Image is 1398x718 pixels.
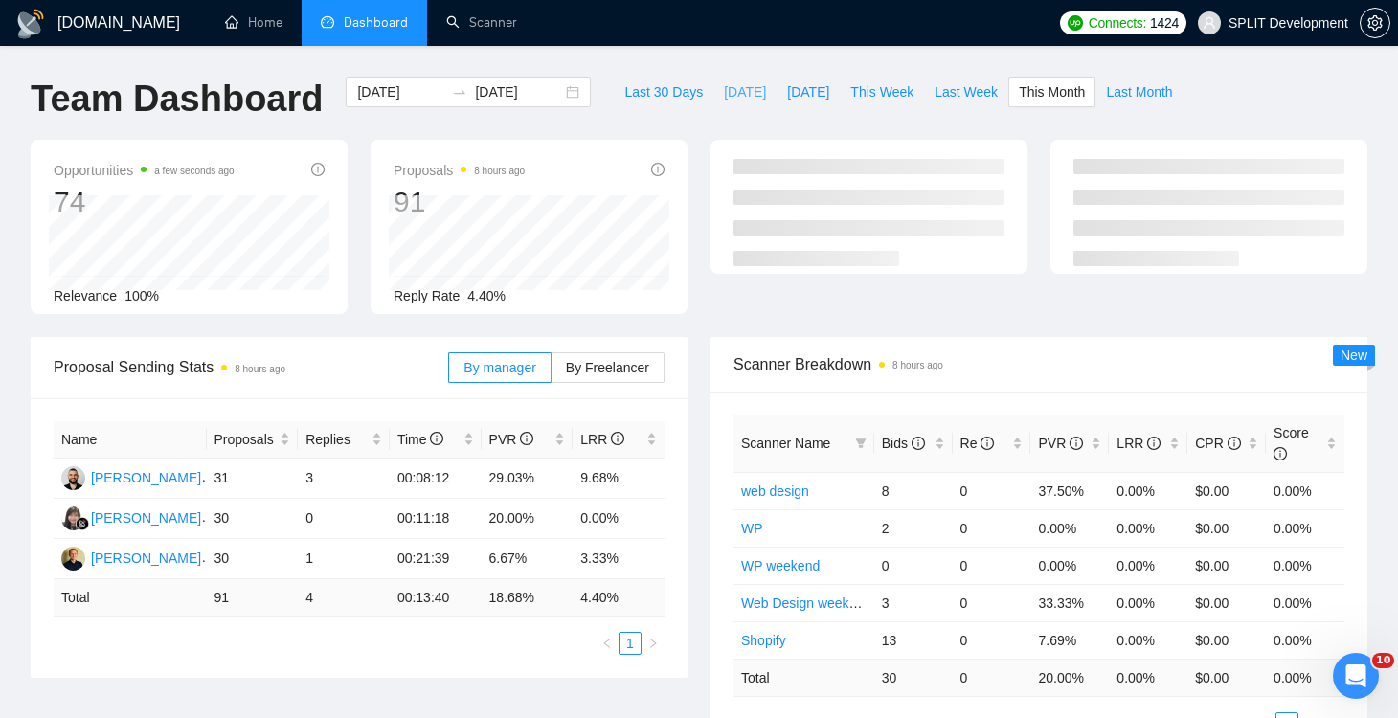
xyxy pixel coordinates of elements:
[91,548,201,569] div: [PERSON_NAME]
[1372,653,1394,668] span: 10
[874,659,953,696] td: 30
[298,539,390,579] td: 1
[724,81,766,102] span: [DATE]
[31,77,323,122] h1: Team Dashboard
[741,633,786,648] a: Shopify
[1266,472,1344,509] td: 0.00%
[357,81,444,102] input: Start date
[953,547,1031,584] td: 0
[624,81,703,102] span: Last 30 Days
[1147,437,1161,450] span: info-circle
[1068,15,1083,31] img: upwork-logo.png
[1203,16,1216,30] span: user
[463,360,535,375] span: By manager
[467,288,506,303] span: 4.40%
[874,472,953,509] td: 8
[1187,509,1266,547] td: $0.00
[1109,509,1187,547] td: 0.00%
[446,14,517,31] a: searchScanner
[154,166,234,176] time: a few seconds ago
[54,579,207,617] td: Total
[619,632,642,655] li: 1
[892,360,943,370] time: 8 hours ago
[1106,81,1172,102] span: Last Month
[207,499,299,539] td: 30
[855,438,867,449] span: filter
[573,499,665,539] td: 0.00%
[321,15,334,29] span: dashboard
[61,506,85,530] img: VN
[1360,8,1390,38] button: setting
[235,364,285,374] time: 8 hours ago
[76,517,89,530] img: gigradar-bm.png
[482,499,574,539] td: 20.00%
[924,77,1008,107] button: Last Week
[482,459,574,499] td: 29.03%
[520,432,533,445] span: info-circle
[953,472,1031,509] td: 0
[953,621,1031,659] td: 0
[397,432,443,447] span: Time
[394,184,525,220] div: 91
[953,659,1031,696] td: 0
[580,432,624,447] span: LRR
[1266,621,1344,659] td: 0.00%
[452,84,467,100] span: to
[430,432,443,445] span: info-circle
[912,437,925,450] span: info-circle
[596,632,619,655] li: Previous Page
[1361,15,1389,31] span: setting
[91,507,201,528] div: [PERSON_NAME]
[452,84,467,100] span: swap-right
[61,547,85,571] img: AH
[851,429,870,458] span: filter
[596,632,619,655] button: left
[1195,436,1240,451] span: CPR
[741,436,830,451] span: Scanner Name
[482,539,574,579] td: 6.67%
[741,595,871,611] a: Web Design weekend
[614,77,713,107] button: Last 30 Days
[882,436,925,451] span: Bids
[61,466,85,490] img: BC
[394,288,460,303] span: Reply Rate
[61,550,201,565] a: AH[PERSON_NAME]
[1187,621,1266,659] td: $0.00
[713,77,777,107] button: [DATE]
[741,521,763,536] a: WP
[1150,12,1179,34] span: 1424
[573,459,665,499] td: 9.68%
[1109,584,1187,621] td: 0.00%
[54,421,207,459] th: Name
[344,14,408,31] span: Dashboard
[840,77,924,107] button: This Week
[207,421,299,459] th: Proposals
[61,469,201,484] a: BC[PERSON_NAME]
[1030,659,1109,696] td: 20.00 %
[1109,659,1187,696] td: 0.00 %
[642,632,665,655] button: right
[1030,621,1109,659] td: 7.69%
[54,159,235,182] span: Opportunities
[1038,436,1083,451] span: PVR
[601,638,613,649] span: left
[489,432,534,447] span: PVR
[1030,547,1109,584] td: 0.00%
[1341,348,1367,363] span: New
[777,77,840,107] button: [DATE]
[1274,447,1287,460] span: info-circle
[1070,437,1083,450] span: info-circle
[611,432,624,445] span: info-circle
[874,584,953,621] td: 3
[1187,659,1266,696] td: $ 0.00
[54,355,448,379] span: Proposal Sending Stats
[1109,547,1187,584] td: 0.00%
[390,579,482,617] td: 00:13:40
[573,579,665,617] td: 4.40 %
[1008,77,1095,107] button: This Month
[874,621,953,659] td: 13
[1116,436,1161,451] span: LRR
[620,633,641,654] a: 1
[651,163,665,176] span: info-circle
[305,429,368,450] span: Replies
